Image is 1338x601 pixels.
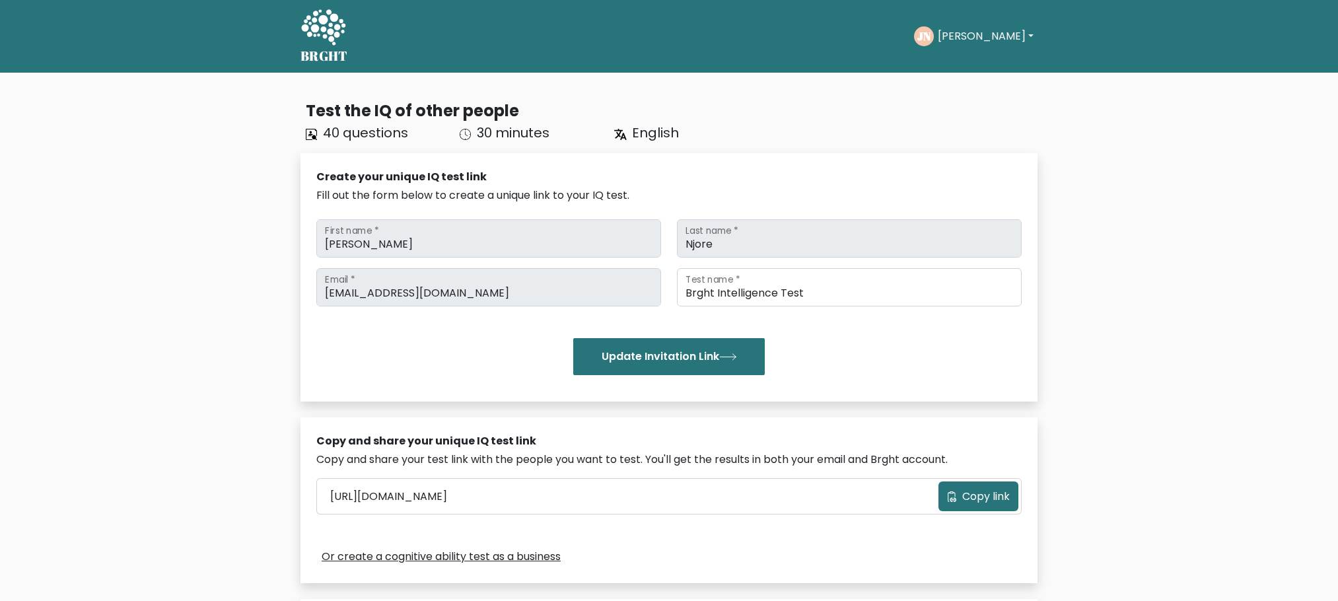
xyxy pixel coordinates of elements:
[632,124,679,142] span: English
[300,5,348,67] a: BRGHT
[316,219,661,258] input: First name
[316,452,1022,468] div: Copy and share your test link with the people you want to test. You'll get the results in both yo...
[677,268,1022,306] input: Test name
[677,219,1022,258] input: Last name
[323,124,408,142] span: 40 questions
[306,99,1038,123] div: Test the IQ of other people
[917,28,931,44] text: JN
[316,433,1022,449] div: Copy and share your unique IQ test link
[300,48,348,64] h5: BRGHT
[938,481,1018,511] button: Copy link
[962,489,1010,505] span: Copy link
[316,268,661,306] input: Email
[316,188,1022,203] div: Fill out the form below to create a unique link to your IQ test.
[934,28,1038,45] button: [PERSON_NAME]
[573,338,765,375] button: Update Invitation Link
[322,549,561,565] a: Or create a cognitive ability test as a business
[316,169,1022,185] div: Create your unique IQ test link
[477,124,549,142] span: 30 minutes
